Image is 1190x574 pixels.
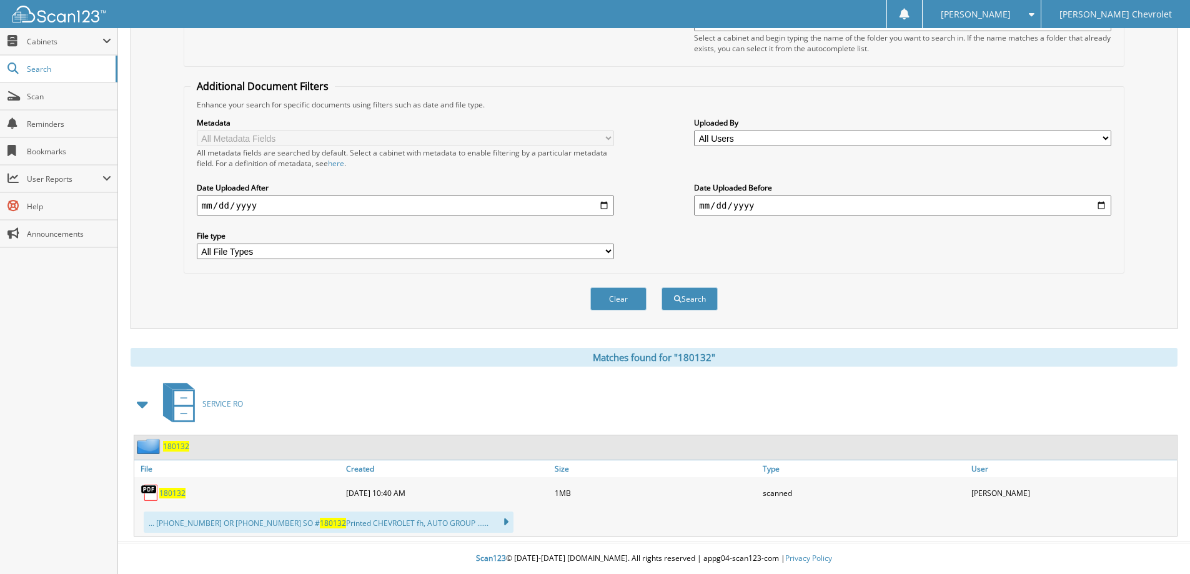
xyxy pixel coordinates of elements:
span: 180132 [320,518,346,528]
span: Scan123 [476,553,506,563]
label: Date Uploaded After [197,182,614,193]
span: Help [27,201,111,212]
div: Select a cabinet and begin typing the name of the folder you want to search in. If the name match... [694,32,1111,54]
div: 1MB [552,480,760,505]
img: PDF.png [141,483,159,502]
div: All metadata fields are searched by default. Select a cabinet with metadata to enable filtering b... [197,147,614,169]
label: File type [197,230,614,241]
div: [PERSON_NAME] [968,480,1177,505]
img: scan123-logo-white.svg [12,6,106,22]
span: User Reports [27,174,102,184]
span: [PERSON_NAME] Chevrolet [1059,11,1172,18]
img: folder2.png [137,438,163,454]
div: ... [PHONE_NUMBER] OR [PHONE_NUMBER] SO # Printed CHEVROLET fh, AUTO GROUP ...... [144,512,513,533]
a: SERVICE RO [156,379,243,428]
label: Metadata [197,117,614,128]
button: Search [662,287,718,310]
span: Search [27,64,109,74]
span: Cabinets [27,36,102,47]
label: Date Uploaded Before [694,182,1111,193]
iframe: Chat Widget [1128,514,1190,574]
a: File [134,460,343,477]
span: SERVICE RO [202,398,243,409]
span: Scan [27,91,111,102]
button: Clear [590,287,647,310]
span: Bookmarks [27,146,111,157]
label: Uploaded By [694,117,1111,128]
div: © [DATE]-[DATE] [DOMAIN_NAME]. All rights reserved | appg04-scan123-com | [118,543,1190,574]
input: start [197,195,614,215]
a: 180132 [159,488,186,498]
span: Reminders [27,119,111,129]
span: Announcements [27,229,111,239]
a: here [328,158,344,169]
a: Size [552,460,760,477]
a: Privacy Policy [785,553,832,563]
input: end [694,195,1111,215]
div: Matches found for "180132" [131,348,1178,367]
div: Enhance your search for specific documents using filters such as date and file type. [191,99,1118,110]
span: [PERSON_NAME] [941,11,1011,18]
legend: Additional Document Filters [191,79,335,93]
a: Type [760,460,968,477]
a: User [968,460,1177,477]
div: scanned [760,480,968,505]
a: 180132 [163,441,189,452]
a: Created [343,460,552,477]
div: [DATE] 10:40 AM [343,480,552,505]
